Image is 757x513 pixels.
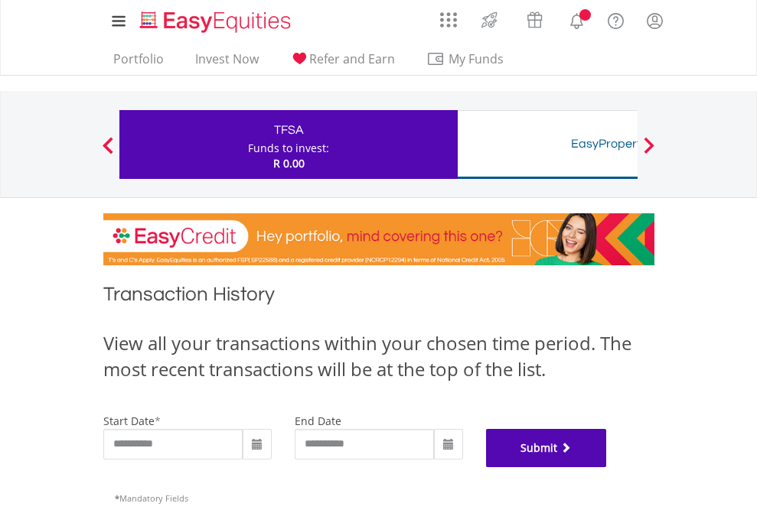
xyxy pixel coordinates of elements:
[309,50,395,67] span: Refer and Earn
[103,213,654,265] img: EasyCredit Promotion Banner
[103,330,654,383] div: View all your transactions within your chosen time period. The most recent transactions will be a...
[107,51,170,75] a: Portfolio
[273,156,305,170] span: R 0.00
[512,4,557,32] a: Vouchers
[103,414,155,428] label: start date
[634,144,664,160] button: Next
[115,492,188,504] span: Mandatory Fields
[596,4,635,34] a: FAQ's and Support
[103,281,654,315] h1: Transaction History
[635,4,674,37] a: My Profile
[295,414,341,428] label: end date
[284,51,401,75] a: Refer and Earn
[522,8,547,32] img: vouchers-v2.svg
[557,4,596,34] a: Notifications
[189,51,265,75] a: Invest Now
[440,11,457,28] img: grid-menu-icon.svg
[248,141,329,156] div: Funds to invest:
[426,49,527,69] span: My Funds
[137,9,297,34] img: EasyEquities_Logo.png
[129,119,449,141] div: TFSA
[430,4,467,28] a: AppsGrid
[477,8,502,32] img: thrive-v2.svg
[93,144,123,160] button: Previous
[486,429,607,467] button: Submit
[134,4,297,34] a: Home page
